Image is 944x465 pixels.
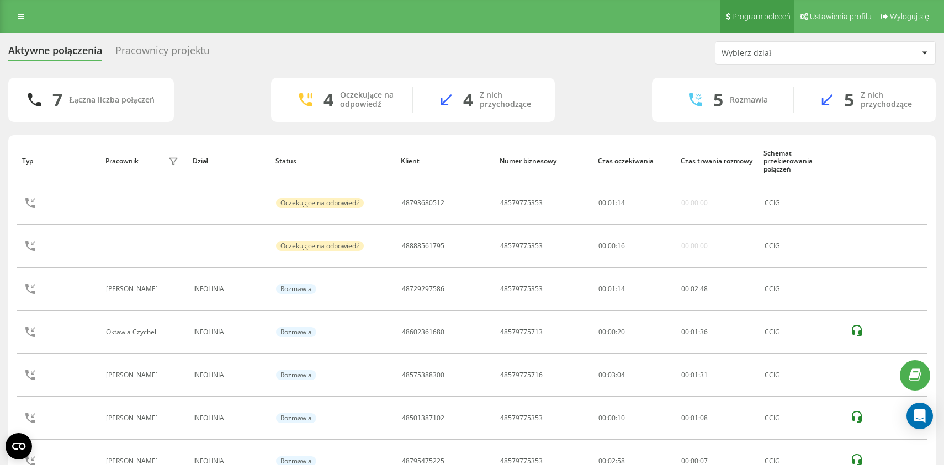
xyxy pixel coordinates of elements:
div: 48579775713 [500,328,543,336]
div: CCIG [765,328,838,336]
div: 48579775353 [500,414,543,422]
div: Rozmawia [730,95,768,105]
div: Aktywne połączenia [8,45,102,62]
div: Oczekujące na odpowiedź [276,241,363,251]
div: 00:00:10 [598,414,669,422]
div: Wybierz dział [722,49,853,58]
span: 00 [681,284,689,293]
span: 31 [700,370,708,380]
div: 48575388300 [402,371,444,379]
div: 48579775353 [500,199,543,207]
div: : : [681,328,708,336]
div: 5 [713,89,723,110]
div: Oczekujące na odpowiedź [276,198,363,208]
div: CCIG [765,285,838,293]
span: 48 [700,284,708,293]
div: [PERSON_NAME] [106,285,161,293]
div: Status [275,157,391,165]
div: Pracownicy projektu [115,45,210,62]
div: Z nich przychodzące [480,90,538,109]
div: 7 [52,89,62,110]
span: 02 [691,284,698,293]
div: [PERSON_NAME] [106,457,161,465]
div: : : [681,457,708,465]
div: : : [681,285,708,293]
div: 48579775353 [500,242,543,250]
div: 00:03:04 [598,371,669,379]
div: INFOLINIA [193,371,264,379]
div: CCIG [765,242,838,250]
span: 14 [617,198,625,207]
div: 48729297586 [402,285,444,293]
div: Rozmawia [276,327,316,337]
div: Łączna liczba połączeń [69,95,154,105]
div: Open Intercom Messenger [906,403,933,429]
div: 4 [463,89,473,110]
div: CCIG [765,457,838,465]
span: 01 [691,413,698,423]
div: 00:00:00 [681,242,708,250]
span: 00 [681,413,689,423]
div: [PERSON_NAME] [106,414,161,422]
div: : : [598,242,625,250]
div: Schemat przekierowania połączeń [763,149,839,173]
div: 00:00:20 [598,328,669,336]
div: Rozmawia [276,284,316,294]
div: Rozmawia [276,370,316,380]
div: 00:01:14 [598,285,669,293]
div: Typ [22,157,94,165]
span: 01 [691,370,698,380]
div: INFOLINIA [193,328,264,336]
span: 00 [598,241,606,250]
span: 01 [608,198,616,207]
div: Rozmawia [276,413,316,423]
span: Program poleceń [732,12,791,21]
span: 16 [617,241,625,250]
button: Open CMP widget [6,433,32,459]
div: 00:02:58 [598,457,669,465]
div: : : [681,371,708,379]
div: Z nich przychodzące [861,90,919,109]
span: Wyloguj się [890,12,929,21]
span: 00 [608,241,616,250]
span: 01 [691,327,698,336]
span: 36 [700,327,708,336]
div: INFOLINIA [193,414,264,422]
div: : : [681,414,708,422]
div: 48793680512 [402,199,444,207]
span: 00 [681,370,689,380]
div: 48579775353 [500,457,543,465]
span: 08 [700,413,708,423]
div: Pracownik [105,157,139,165]
div: Czas trwania rozmowy [681,157,753,165]
div: Czas oczekiwania [598,157,670,165]
div: Oczekujące na odpowiedź [340,90,396,109]
div: Numer biznesowy [500,157,587,165]
div: 48602361680 [402,328,444,336]
div: 00:00:00 [681,199,708,207]
span: 00 [681,327,689,336]
div: 4 [323,89,333,110]
div: 48579775716 [500,371,543,379]
div: Oktawia Czychel [106,328,159,336]
span: Ustawienia profilu [810,12,872,21]
div: [PERSON_NAME] [106,371,161,379]
div: CCIG [765,199,838,207]
div: CCIG [765,371,838,379]
div: 5 [844,89,854,110]
div: 48795475225 [402,457,444,465]
div: 48579775353 [500,285,543,293]
div: 48888561795 [402,242,444,250]
div: INFOLINIA [193,457,264,465]
div: 48501387102 [402,414,444,422]
span: 00 [598,198,606,207]
div: : : [598,199,625,207]
div: Klient [401,157,489,165]
div: CCIG [765,414,838,422]
div: INFOLINIA [193,285,264,293]
div: Dział [193,157,265,165]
